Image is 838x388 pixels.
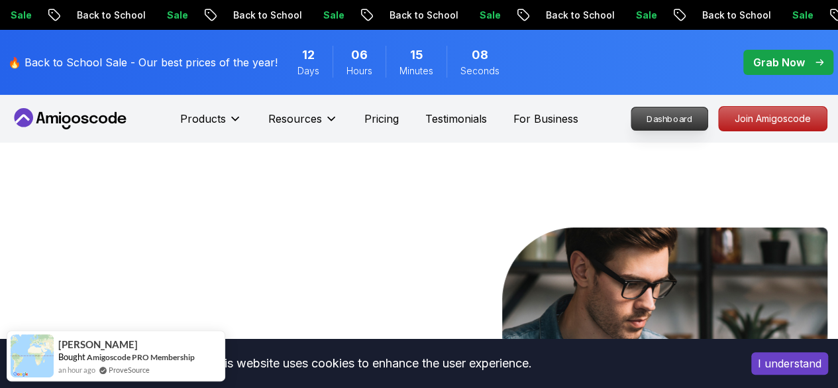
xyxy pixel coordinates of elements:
[268,111,338,137] button: Resources
[180,111,242,137] button: Products
[351,46,368,64] span: 6 Hours
[472,46,488,64] span: 8 Seconds
[534,9,624,22] p: Back to School
[631,107,707,130] p: Dashboard
[221,9,311,22] p: Back to School
[690,9,780,22] p: Back to School
[311,9,354,22] p: Sale
[346,64,372,78] span: Hours
[58,364,95,375] span: an hour ago
[180,111,226,127] p: Products
[11,334,54,377] img: provesource social proof notification image
[468,9,510,22] p: Sale
[399,64,433,78] span: Minutes
[631,107,708,131] a: Dashboard
[718,106,827,131] a: Join Amigoscode
[378,9,468,22] p: Back to School
[58,352,85,362] span: Bought
[58,339,138,350] span: [PERSON_NAME]
[65,9,155,22] p: Back to School
[751,352,828,375] button: Accept cookies
[780,9,823,22] p: Sale
[364,111,399,127] a: Pricing
[302,46,315,64] span: 12 Days
[425,111,487,127] a: Testimonials
[87,352,195,362] a: Amigoscode PRO Membership
[109,364,150,375] a: ProveSource
[753,54,805,70] p: Grab Now
[460,64,499,78] span: Seconds
[410,46,423,64] span: 15 Minutes
[155,9,197,22] p: Sale
[10,349,731,378] div: This website uses cookies to enhance the user experience.
[8,54,278,70] p: 🔥 Back to School Sale - Our best prices of the year!
[624,9,666,22] p: Sale
[513,111,578,127] a: For Business
[297,64,319,78] span: Days
[268,111,322,127] p: Resources
[719,107,827,131] p: Join Amigoscode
